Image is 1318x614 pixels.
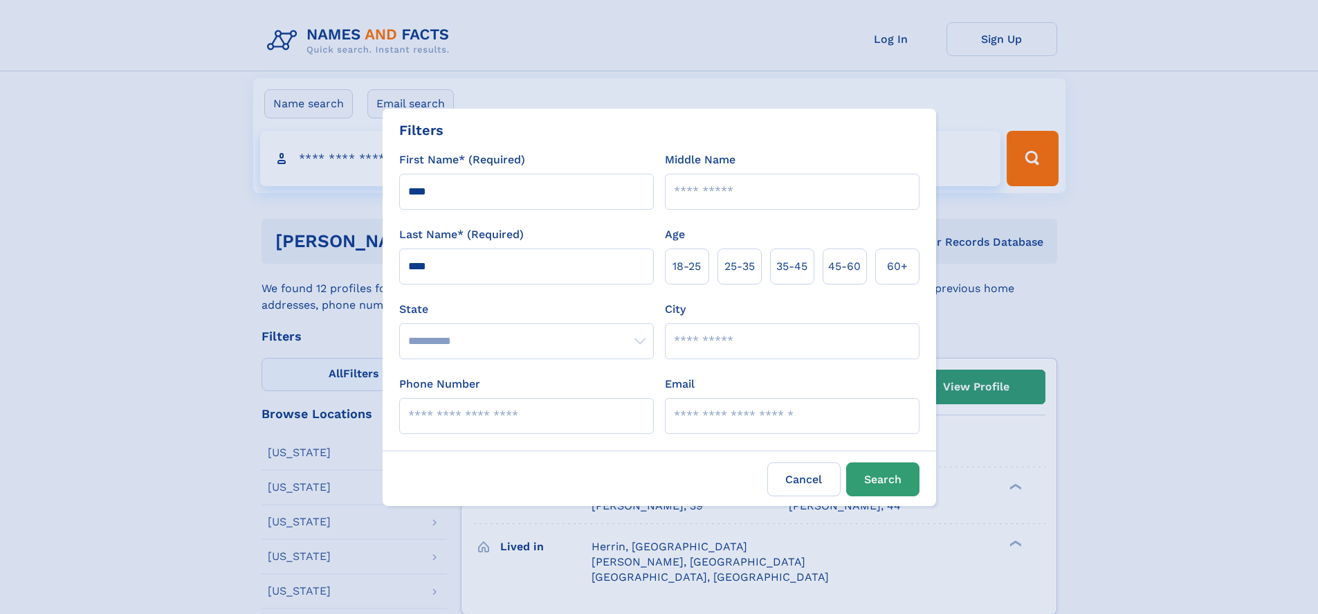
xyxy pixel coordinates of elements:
label: First Name* (Required) [399,152,525,168]
span: 45‑60 [828,258,861,275]
span: 25‑35 [724,258,755,275]
label: Last Name* (Required) [399,226,524,243]
label: Middle Name [665,152,735,168]
span: 60+ [887,258,908,275]
label: City [665,301,686,318]
label: Email [665,376,695,392]
span: 18‑25 [672,258,701,275]
label: State [399,301,654,318]
button: Search [846,462,919,496]
label: Age [665,226,685,243]
div: Filters [399,120,443,141]
span: 35‑45 [776,258,807,275]
label: Cancel [767,462,841,496]
label: Phone Number [399,376,480,392]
